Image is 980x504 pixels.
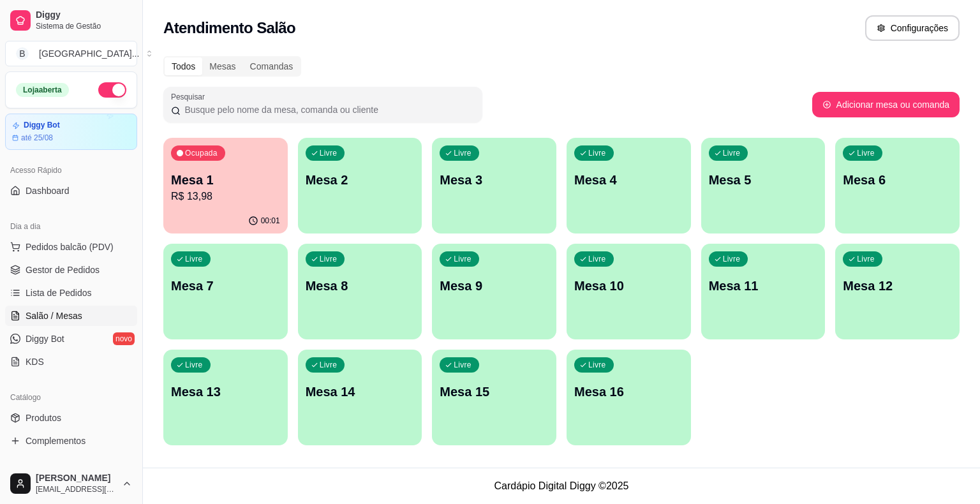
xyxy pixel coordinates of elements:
[843,277,952,295] p: Mesa 12
[185,254,203,264] p: Livre
[163,244,288,339] button: LivreMesa 7
[26,286,92,299] span: Lista de Pedidos
[454,254,471,264] p: Livre
[163,18,295,38] h2: Atendimento Salão
[320,148,338,158] p: Livre
[165,57,202,75] div: Todos
[185,360,203,370] p: Livre
[843,171,952,189] p: Mesa 6
[588,254,606,264] p: Livre
[26,263,100,276] span: Gestor de Pedidos
[306,171,415,189] p: Mesa 2
[181,103,475,116] input: Pesquisar
[5,431,137,451] a: Complementos
[16,47,29,60] span: B
[26,332,64,345] span: Diggy Bot
[454,148,471,158] p: Livre
[306,277,415,295] p: Mesa 8
[36,484,117,494] span: [EMAIL_ADDRESS][DOMAIN_NAME]
[171,91,209,102] label: Pesquisar
[723,148,741,158] p: Livre
[320,360,338,370] p: Livre
[5,181,137,201] a: Dashboard
[21,133,53,143] article: até 25/08
[98,82,126,98] button: Alterar Status
[709,171,818,189] p: Mesa 5
[440,171,549,189] p: Mesa 3
[432,138,556,233] button: LivreMesa 3
[5,237,137,257] button: Pedidos balcão (PDV)
[857,254,875,264] p: Livre
[574,277,683,295] p: Mesa 10
[171,383,280,401] p: Mesa 13
[24,121,60,130] article: Diggy Bot
[26,411,61,424] span: Produtos
[26,309,82,322] span: Salão / Mesas
[432,350,556,445] button: LivreMesa 15
[171,189,280,204] p: R$ 13,98
[36,10,132,21] span: Diggy
[202,57,242,75] div: Mesas
[163,350,288,445] button: LivreMesa 13
[5,306,137,326] a: Salão / Mesas
[163,138,288,233] button: OcupadaMesa 1R$ 13,9800:01
[5,468,137,499] button: [PERSON_NAME][EMAIL_ADDRESS][DOMAIN_NAME]
[701,138,826,233] button: LivreMesa 5
[16,83,69,97] div: Loja aberta
[320,254,338,264] p: Livre
[5,5,137,36] a: DiggySistema de Gestão
[26,241,114,253] span: Pedidos balcão (PDV)
[306,383,415,401] p: Mesa 14
[36,21,132,31] span: Sistema de Gestão
[26,355,44,368] span: KDS
[39,47,139,60] div: [GEOGRAPHIC_DATA] ...
[298,244,422,339] button: LivreMesa 8
[588,148,606,158] p: Livre
[835,138,960,233] button: LivreMesa 6
[5,216,137,237] div: Dia a dia
[5,387,137,408] div: Catálogo
[26,434,85,447] span: Complementos
[5,408,137,428] a: Produtos
[185,148,218,158] p: Ocupada
[440,383,549,401] p: Mesa 15
[243,57,301,75] div: Comandas
[26,184,70,197] span: Dashboard
[567,138,691,233] button: LivreMesa 4
[171,277,280,295] p: Mesa 7
[5,260,137,280] a: Gestor de Pedidos
[812,92,960,117] button: Adicionar mesa ou comanda
[440,277,549,295] p: Mesa 9
[5,352,137,372] a: KDS
[171,171,280,189] p: Mesa 1
[432,244,556,339] button: LivreMesa 9
[574,383,683,401] p: Mesa 16
[5,283,137,303] a: Lista de Pedidos
[5,41,137,66] button: Select a team
[261,216,280,226] p: 00:01
[709,277,818,295] p: Mesa 11
[574,171,683,189] p: Mesa 4
[567,244,691,339] button: LivreMesa 10
[5,329,137,349] a: Diggy Botnovo
[454,360,471,370] p: Livre
[298,350,422,445] button: LivreMesa 14
[835,244,960,339] button: LivreMesa 12
[588,360,606,370] p: Livre
[723,254,741,264] p: Livre
[143,468,980,504] footer: Cardápio Digital Diggy © 2025
[567,350,691,445] button: LivreMesa 16
[857,148,875,158] p: Livre
[36,473,117,484] span: [PERSON_NAME]
[5,114,137,150] a: Diggy Botaté 25/08
[5,160,137,181] div: Acesso Rápido
[865,15,960,41] button: Configurações
[298,138,422,233] button: LivreMesa 2
[701,244,826,339] button: LivreMesa 11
